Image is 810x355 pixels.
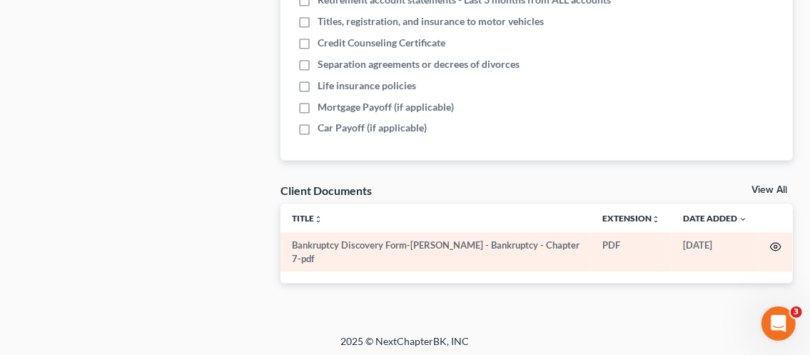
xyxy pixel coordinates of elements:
[314,216,323,224] i: unfold_more
[672,233,759,272] td: [DATE]
[591,233,672,272] td: PDF
[318,100,454,114] span: Mortgage Payoff (if applicable)
[280,233,591,272] td: Bankruptcy Discovery Form-[PERSON_NAME] - Bankruptcy - Chapter 7-pdf
[683,214,747,224] a: Date Added expand_more
[761,306,796,341] iframe: Intercom live chat
[739,216,747,224] i: expand_more
[318,79,416,93] span: Life insurance policies
[751,186,787,196] a: View All
[292,214,323,224] a: Titleunfold_more
[318,36,445,50] span: Credit Counseling Certificate
[602,214,660,224] a: Extensionunfold_more
[318,121,427,136] span: Car Payoff (if applicable)
[791,306,802,318] span: 3
[280,184,372,199] div: Client Documents
[318,14,544,29] span: Titles, registration, and insurance to motor vehicles
[318,57,520,71] span: Separation agreements or decrees of divorces
[652,216,660,224] i: unfold_more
